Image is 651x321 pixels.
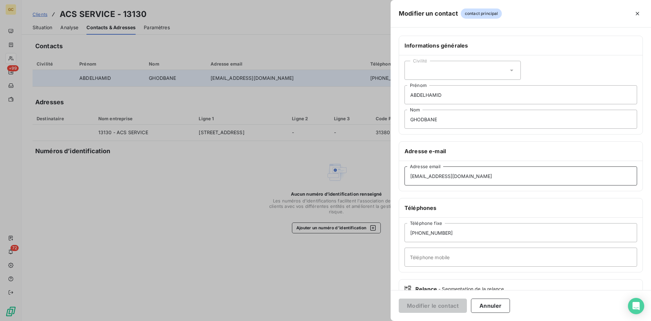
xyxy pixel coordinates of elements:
[405,204,637,212] h6: Téléphones
[461,8,502,19] span: contact principal
[471,299,510,313] button: Annuler
[399,299,467,313] button: Modifier le contact
[405,285,637,293] div: Relance
[405,85,637,104] input: placeholder
[405,41,637,50] h6: Informations générales
[399,9,458,18] h5: Modifier un contact
[405,248,637,267] input: placeholder
[405,147,637,155] h6: Adresse e-mail
[438,286,504,292] span: - Segmentation de la relance
[405,223,637,242] input: placeholder
[628,298,644,314] div: Open Intercom Messenger
[405,166,637,185] input: placeholder
[405,110,637,129] input: placeholder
